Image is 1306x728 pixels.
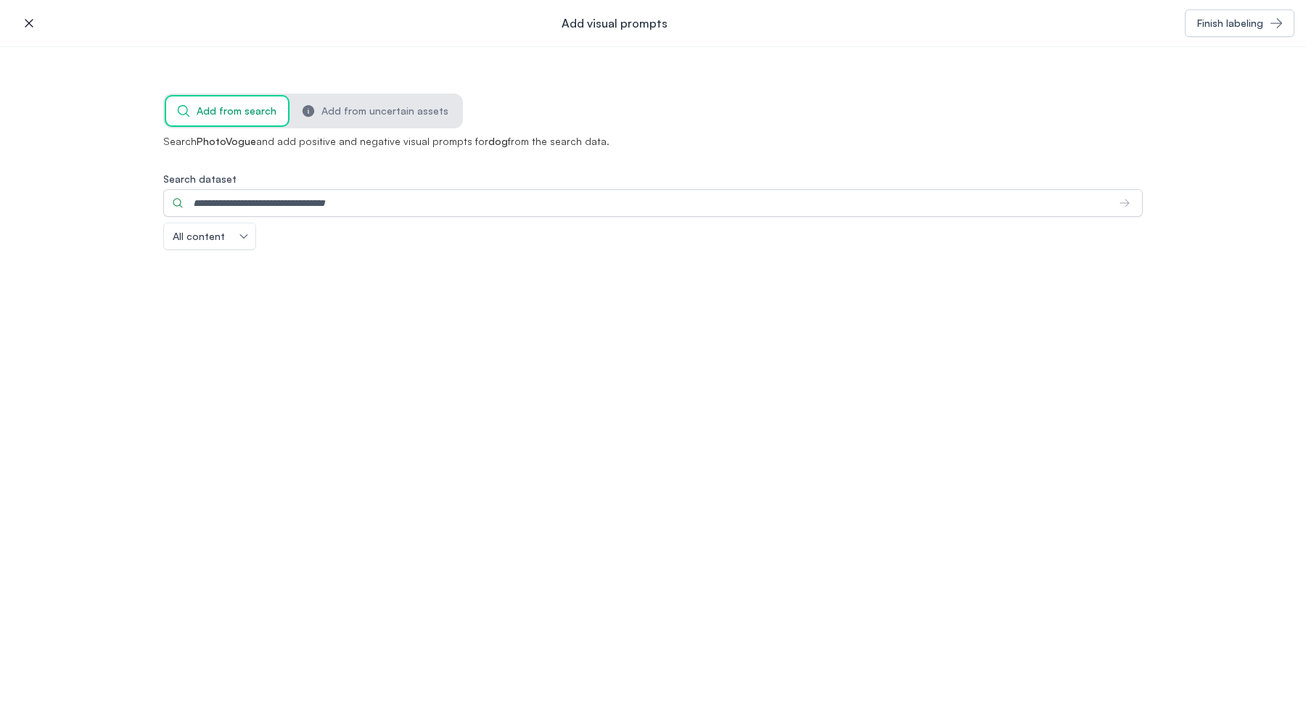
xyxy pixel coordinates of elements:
button: Add from search [166,96,288,125]
span: All content [173,229,225,244]
button: All content [164,223,255,249]
span: dog [488,135,508,147]
p: Search and add positive and negative visual prompts for from the search data. [163,134,1143,149]
span: Add from uncertain assets [321,104,448,118]
span: Add from search [197,104,276,118]
nav: Tabs [163,94,463,128]
button: Add from uncertain assets [291,96,460,125]
label: Search dataset [163,172,1143,186]
span: PhotoVogue [197,135,256,147]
